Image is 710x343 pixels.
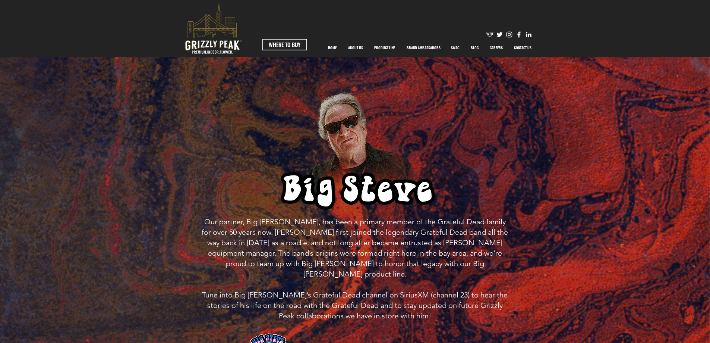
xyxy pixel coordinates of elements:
p: CAREERS [486,38,507,57]
a: ABOUT US [343,38,369,57]
svg: premium-indoor-flower [185,3,242,54]
a: BLOG [465,38,484,57]
ul: Social Bar [486,31,533,38]
p: SWAG [447,38,463,57]
a: SWAG [445,38,465,57]
p: BLOG [467,38,483,57]
img: big-steve-cannabis-dispensary [287,87,424,235]
img: weedmaps [486,31,494,38]
a: HOME [322,38,343,57]
span: WHERE TO BUY [269,41,300,49]
p: HOME [324,38,340,57]
p: PRODUCT LINE [370,38,399,57]
a: CAREERS [484,38,508,57]
img: Likedin [525,31,533,38]
span: Tune into Big [PERSON_NAME]’s Grateful Dead channel on SiriusXM (channel 23) to hear the stories ... [202,290,508,320]
img: Instagram [505,31,513,38]
p: ABOUT US [344,38,367,57]
span: Our partner, Big [PERSON_NAME], has been a primary member of the Grateful Dead family for over 50... [202,217,508,278]
img: big-steve-solo.png [262,169,448,211]
p: BRAND AMBASSADORS [403,38,444,57]
img: Facebook [515,31,523,38]
img: Twitter [496,31,504,38]
a: PRODUCT LINE [369,38,401,57]
p: CONTACT US [510,38,535,57]
div: BRAND AMBASSADORS [401,38,445,57]
a: WHERE TO BUY [262,39,307,50]
a: CONTACT US [508,38,537,57]
nav: Site [322,38,537,57]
